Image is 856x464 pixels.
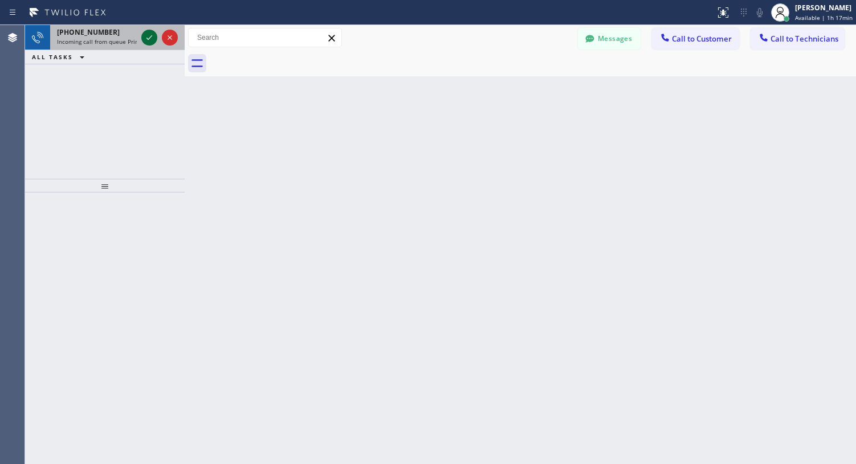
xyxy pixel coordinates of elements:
button: ALL TASKS [25,50,96,64]
button: Mute [752,5,768,20]
button: Reject [162,30,178,46]
div: [PERSON_NAME] [795,3,853,13]
span: Call to Technicians [771,34,838,44]
span: Call to Customer [672,34,732,44]
span: Incoming call from queue Primary HVAC [57,38,165,46]
span: [PHONE_NUMBER] [57,27,120,37]
button: Call to Technicians [751,28,845,50]
input: Search [189,28,341,47]
span: Available | 1h 17min [795,14,853,22]
button: Call to Customer [652,28,739,50]
button: Messages [578,28,641,50]
button: Accept [141,30,157,46]
span: ALL TASKS [32,53,73,61]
